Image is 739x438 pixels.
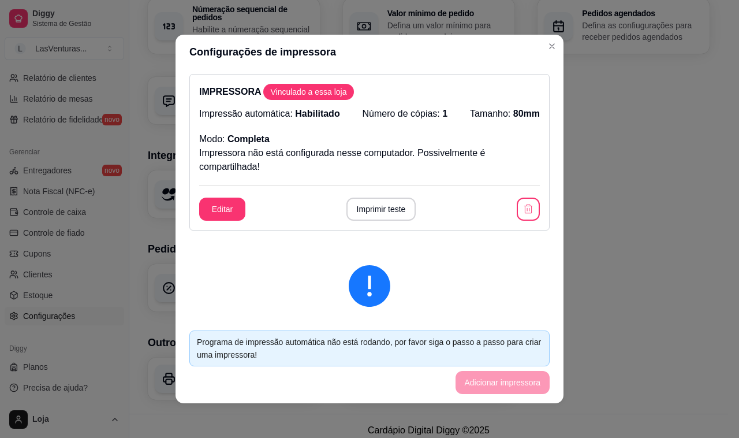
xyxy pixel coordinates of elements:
[199,198,245,221] button: Editar
[363,107,448,121] p: Número de cópias:
[199,132,270,146] p: Modo:
[543,37,561,55] button: Close
[199,146,540,174] p: Impressora não está configurada nesse computador. Possivelmente é compartilhada!
[199,107,340,121] p: Impressão automática:
[513,109,540,118] span: 80mm
[197,336,542,361] div: Programa de impressão automática não está rodando, por favor siga o passo a passo para criar uma ...
[266,86,351,98] span: Vinculado a essa loja
[346,198,416,221] button: Imprimir teste
[208,321,531,339] div: Impressão no Computador
[199,84,540,100] p: IMPRESSORA
[176,35,563,69] header: Configurações de impressora
[295,109,339,118] span: Habilitado
[470,107,540,121] p: Tamanho:
[349,265,390,307] span: exclamation-circle
[227,134,270,144] span: Completa
[442,109,447,118] span: 1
